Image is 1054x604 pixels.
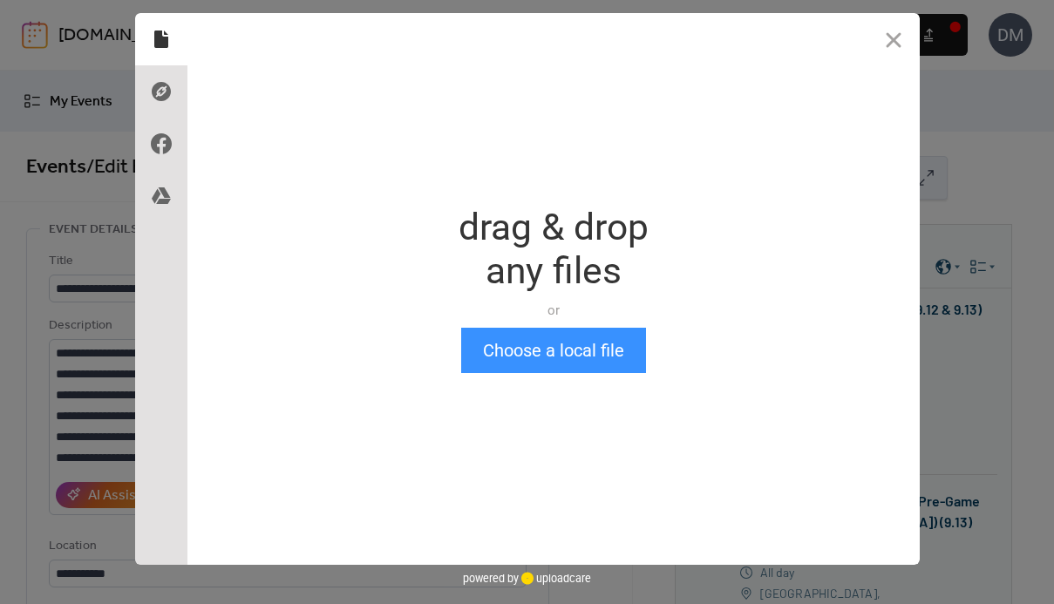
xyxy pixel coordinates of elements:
div: drag & drop any files [459,206,649,293]
div: Facebook [135,118,187,170]
div: or [459,302,649,319]
div: Direct Link [135,65,187,118]
div: Local Files [135,13,187,65]
a: uploadcare [519,572,591,585]
button: Choose a local file [461,328,646,373]
div: powered by [463,565,591,591]
button: Close [867,13,920,65]
div: Google Drive [135,170,187,222]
